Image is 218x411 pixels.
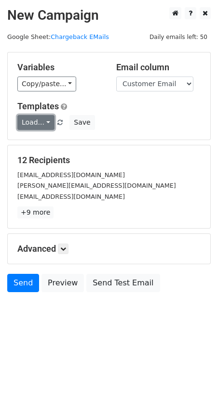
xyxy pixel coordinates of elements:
h5: Advanced [17,244,201,254]
h5: Email column [116,62,201,73]
h2: New Campaign [7,7,211,24]
small: Google Sheet: [7,33,109,40]
a: +9 more [17,206,54,218]
small: [EMAIL_ADDRESS][DOMAIN_NAME] [17,193,125,200]
span: Daily emails left: 50 [146,32,211,42]
a: Copy/paste... [17,77,76,91]
a: Load... [17,115,54,130]
small: [EMAIL_ADDRESS][DOMAIN_NAME] [17,171,125,179]
h5: Variables [17,62,102,73]
a: Templates [17,101,59,111]
small: [PERSON_NAME][EMAIL_ADDRESS][DOMAIN_NAME] [17,182,176,189]
a: Daily emails left: 50 [146,33,211,40]
a: Chargeback EMails [51,33,109,40]
iframe: Chat Widget [170,365,218,411]
a: Preview [41,274,84,292]
h5: 12 Recipients [17,155,201,166]
button: Save [69,115,95,130]
a: Send Test Email [86,274,160,292]
a: Send [7,274,39,292]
